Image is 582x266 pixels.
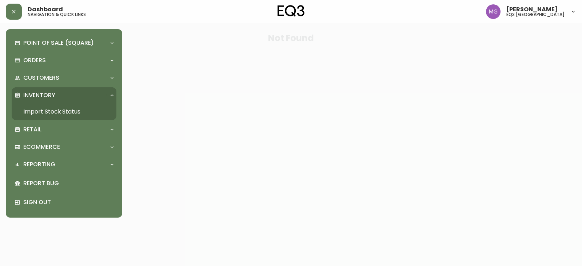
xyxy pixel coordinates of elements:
[278,5,304,17] img: logo
[506,7,558,12] span: [PERSON_NAME]
[12,103,116,120] a: Import Stock Status
[23,91,55,99] p: Inventory
[23,39,94,47] p: Point of Sale (Square)
[12,174,116,193] div: Report Bug
[23,179,113,187] p: Report Bug
[486,4,501,19] img: de8837be2a95cd31bb7c9ae23fe16153
[23,126,41,134] p: Retail
[12,87,116,103] div: Inventory
[23,160,55,168] p: Reporting
[12,193,116,212] div: Sign Out
[12,139,116,155] div: Ecommerce
[506,12,565,17] h5: eq3 [GEOGRAPHIC_DATA]
[23,198,113,206] p: Sign Out
[28,12,86,17] h5: navigation & quick links
[23,56,46,64] p: Orders
[23,74,59,82] p: Customers
[28,7,63,12] span: Dashboard
[12,52,116,68] div: Orders
[12,156,116,172] div: Reporting
[12,35,116,51] div: Point of Sale (Square)
[12,122,116,138] div: Retail
[12,70,116,86] div: Customers
[23,143,60,151] p: Ecommerce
